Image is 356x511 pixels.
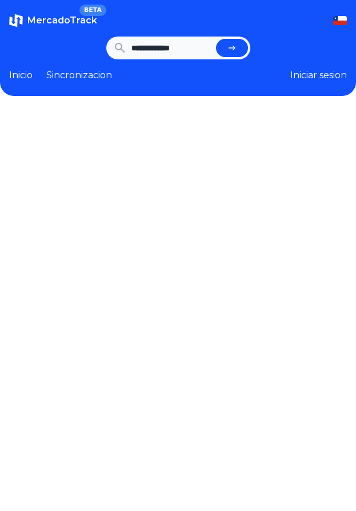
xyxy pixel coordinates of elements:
[27,15,97,26] span: MercadoTrack
[290,69,347,82] button: Iniciar sesion
[9,14,23,27] img: MercadoTrack
[9,69,33,82] a: Inicio
[46,69,112,82] a: Sincronizacion
[79,5,106,16] span: BETA
[333,16,347,25] img: Chile
[9,14,97,27] a: MercadoTrackBETA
